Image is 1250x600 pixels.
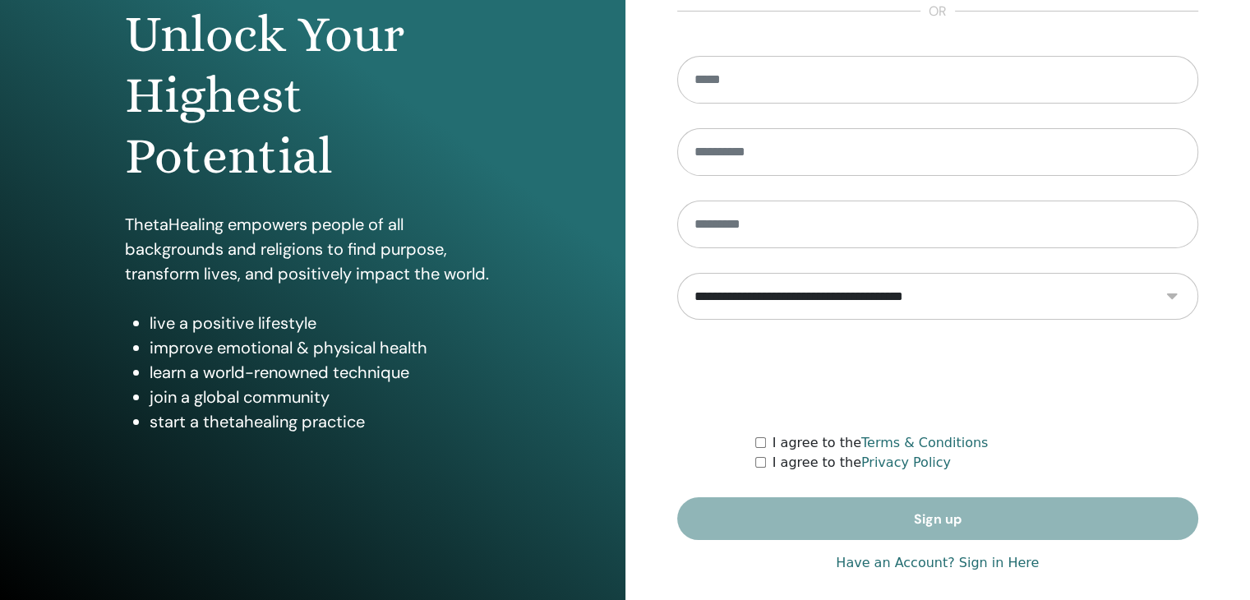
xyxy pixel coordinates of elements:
[150,360,500,385] li: learn a world-renowned technique
[150,385,500,409] li: join a global community
[773,433,989,453] label: I agree to the
[150,335,500,360] li: improve emotional & physical health
[861,435,988,450] a: Terms & Conditions
[150,409,500,434] li: start a thetahealing practice
[125,4,500,187] h1: Unlock Your Highest Potential
[861,455,951,470] a: Privacy Policy
[773,453,951,473] label: I agree to the
[813,344,1063,408] iframe: reCAPTCHA
[836,553,1039,573] a: Have an Account? Sign in Here
[150,311,500,335] li: live a positive lifestyle
[125,212,500,286] p: ThetaHealing empowers people of all backgrounds and religions to find purpose, transform lives, a...
[920,2,955,21] span: or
